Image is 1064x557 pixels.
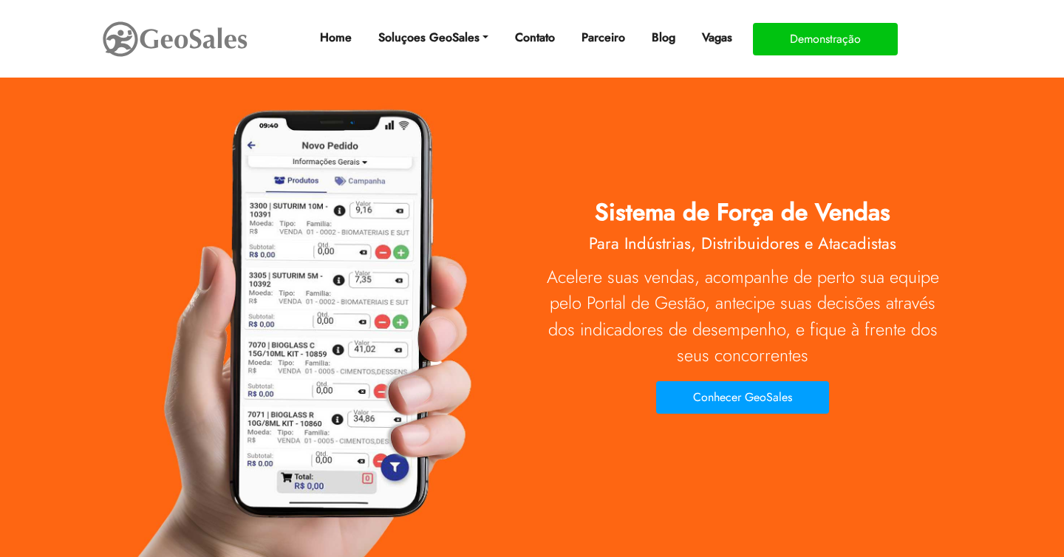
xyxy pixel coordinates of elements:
a: Home [314,23,358,52]
a: Vagas [696,23,738,52]
a: Parceiro [576,23,631,52]
img: GeoSales [101,18,249,60]
span: Sistema de Força de Vendas [595,195,890,229]
a: Contato [509,23,561,52]
a: Soluçoes GeoSales [372,23,494,52]
a: Blog [646,23,681,52]
p: Acelere suas vendas, acompanhe de perto sua equipe pelo Portal de Gestão, antecipe suas decisões ... [543,264,942,369]
h2: Para Indústrias, Distribuidores e Atacadistas [543,233,942,260]
button: Conhecer GeoSales [656,381,829,414]
button: Demonstração [753,23,898,55]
